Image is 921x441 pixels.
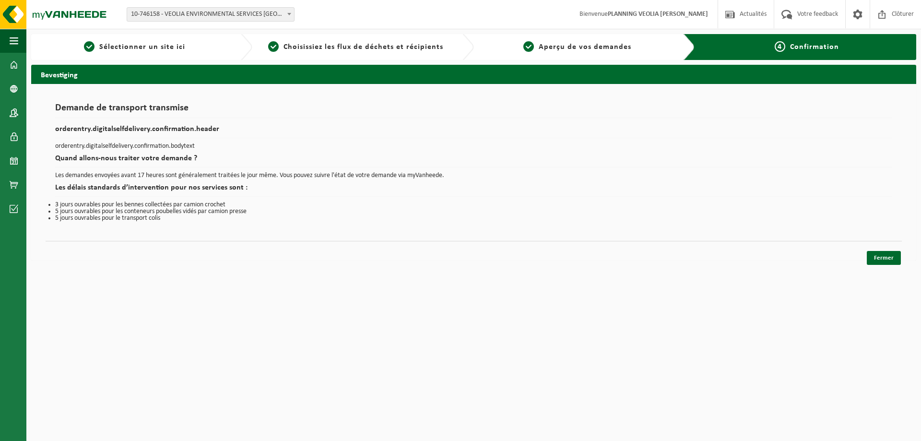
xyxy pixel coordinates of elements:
[127,7,295,22] span: 10-746158 - VEOLIA ENVIRONMENTAL SERVICES WALLONIE - GRÂCE-HOLLOGNE
[55,155,892,167] h2: Quand allons-nous traiter votre demande ?
[523,41,534,52] span: 3
[55,184,892,197] h2: Les délais standards d’intervention pour nos services sont :
[539,43,631,51] span: Aperçu de vos demandes
[55,143,892,150] p: orderentry.digitalselfdelivery.confirmation.bodytext
[55,215,892,222] li: 5 jours ouvrables pour le transport colis
[479,41,676,53] a: 3Aperçu de vos demandes
[84,41,94,52] span: 1
[55,208,892,215] li: 5 jours ouvrables pour les conteneurs poubelles vidés par camion presse
[257,41,454,53] a: 2Choisissiez les flux de déchets et récipients
[55,172,892,179] p: Les demandes envoyées avant 17 heures sont généralement traitées le jour même. Vous pouvez suivre...
[867,251,901,265] a: Fermer
[790,43,839,51] span: Confirmation
[127,8,294,21] span: 10-746158 - VEOLIA ENVIRONMENTAL SERVICES WALLONIE - GRÂCE-HOLLOGNE
[99,43,185,51] span: Sélectionner un site ici
[55,202,892,208] li: 3 jours ouvrables pour les bennes collectées par camion crochet
[775,41,785,52] span: 4
[608,11,708,18] strong: PLANNING VEOLIA [PERSON_NAME]
[55,103,892,118] h1: Demande de transport transmise
[283,43,443,51] span: Choisissiez les flux de déchets et récipients
[36,41,233,53] a: 1Sélectionner un site ici
[55,125,892,138] h2: orderentry.digitalselfdelivery.confirmation.header
[31,65,916,83] h2: Bevestiging
[268,41,279,52] span: 2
